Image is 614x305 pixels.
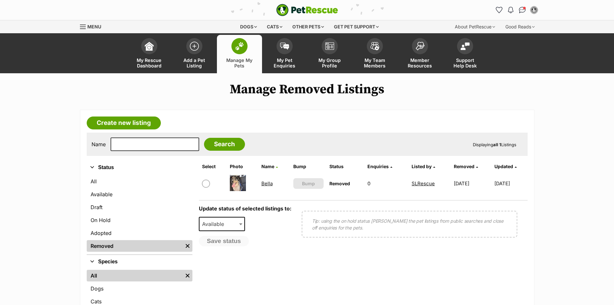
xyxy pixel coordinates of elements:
a: Available [87,188,192,200]
div: Get pet support [329,20,383,33]
a: My Pet Enquiries [262,35,307,73]
span: Updated [494,164,513,169]
div: Other pets [288,20,328,33]
a: My Rescue Dashboard [127,35,172,73]
img: dashboard-icon-eb2f2d2d3e046f16d808141f083e7271f6b2e854fb5c12c21221c1fb7104beca.svg [145,42,154,51]
span: My Rescue Dashboard [135,57,164,68]
div: Cats [262,20,287,33]
label: Name [92,141,106,147]
th: Select [200,161,227,172]
th: Bump [291,161,326,172]
a: Adopted [87,227,192,239]
td: 0 [365,172,408,195]
a: My Group Profile [307,35,352,73]
img: manage-my-pets-icon-02211641906a0b7f246fdf0571729dbe1e7629f14944591b6c1af311fb30b64b.svg [235,42,244,50]
span: Name [261,164,274,169]
button: Notifications [506,5,516,15]
p: Tip: using the on hold status [PERSON_NAME] the pet listings from public searches and close off e... [312,218,507,231]
span: Bump [302,180,315,187]
span: My Pet Enquiries [270,57,299,68]
td: [DATE] [494,172,527,195]
button: Bump [293,178,324,189]
a: All [87,270,183,281]
a: Menu [80,20,106,32]
img: add-pet-listing-icon-0afa8454b4691262ce3f59096e99ab1cd57d4a30225e0717b998d2c9b9846f56.svg [190,42,199,51]
a: PetRescue [276,4,338,16]
button: Save status [199,236,249,246]
img: group-profile-icon-3fa3cf56718a62981997c0bc7e787c4b2cf8bcc04b72c1350f741eb67cf2f40e.svg [325,42,334,50]
td: [DATE] [451,172,494,195]
a: Support Help Desk [443,35,488,73]
a: Manage My Pets [217,35,262,73]
ul: Account quick links [494,5,539,15]
div: Good Reads [501,20,539,33]
a: My Team Members [352,35,397,73]
label: Update status of selected listings to: [199,205,291,212]
th: Photo [227,161,258,172]
img: logo-e224e6f780fb5917bec1dbf3a21bbac754714ae5b6737aabdf751b685950b380.svg [276,4,338,16]
img: pet-enquiries-icon-7e3ad2cf08bfb03b45e93fb7055b45f3efa6380592205ae92323e6603595dc1f.svg [280,43,289,50]
a: Enquiries [367,164,392,169]
a: SLRescue [412,180,435,187]
input: Search [204,138,245,151]
span: Available [199,217,245,231]
img: member-resources-icon-8e73f808a243e03378d46382f2149f9095a855e16c252ad45f914b54edf8863c.svg [415,42,424,50]
img: team-members-icon-5396bd8760b3fe7c0b43da4ab00e1e3bb1a5d9ba89233759b79545d2d3fc5d0d.svg [370,42,379,50]
img: help-desk-icon-fdf02630f3aa405de69fd3d07c3f3aa587a6932b1a1747fa1d2bba05be0121f9.svg [461,42,470,50]
span: Add a Pet Listing [180,57,209,68]
a: Create new listing [87,117,161,129]
img: SLRescue profile pic [531,7,537,13]
img: notifications-46538b983faf8c2785f20acdc204bb7945ddae34d4c08c2a6579f10ce5e182be.svg [508,7,513,13]
a: Add a Pet Listing [172,35,217,73]
span: Support Help Desk [451,57,480,68]
a: Removed [87,240,183,252]
a: Draft [87,201,192,213]
a: Member Resources [397,35,443,73]
img: chat-41dd97257d64d25036548639549fe6c8038ab92f7586957e7f3b1b290dea8141.svg [519,7,526,13]
a: Dogs [87,283,192,294]
div: Dogs [236,20,261,33]
a: All [87,176,192,187]
span: translation missing: en.admin.listings.index.attributes.enquiries [367,164,389,169]
a: Listed by [412,164,435,169]
a: Remove filter [183,270,192,281]
div: Status [87,174,192,254]
button: Status [87,163,192,172]
a: Bella [261,180,273,187]
a: Conversations [517,5,528,15]
a: Favourites [494,5,504,15]
span: Menu [87,24,101,29]
button: My account [529,5,539,15]
span: Member Resources [405,57,434,68]
span: Removed [454,164,474,169]
a: Remove filter [183,240,192,252]
span: Displaying Listings [473,142,516,147]
a: Updated [494,164,517,169]
a: On Hold [87,214,192,226]
span: Removed [329,181,350,186]
strong: all 1 [493,142,501,147]
span: My Group Profile [315,57,344,68]
span: Available [200,219,230,229]
span: Manage My Pets [225,57,254,68]
div: About PetRescue [450,20,500,33]
a: Removed [454,164,478,169]
span: Listed by [412,164,432,169]
th: Status [327,161,364,172]
a: Name [261,164,278,169]
span: My Team Members [360,57,389,68]
button: Species [87,258,192,266]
